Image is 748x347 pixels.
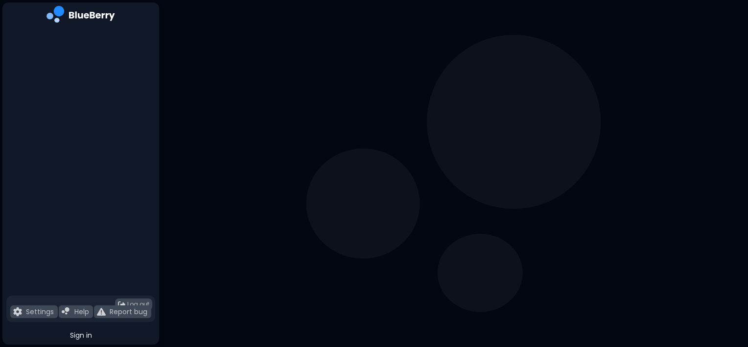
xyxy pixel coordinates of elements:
img: file icon [62,307,70,316]
p: Report bug [110,307,147,316]
button: Sign in [6,326,155,345]
img: logout [118,301,125,308]
p: Help [74,307,89,316]
img: company logo [47,6,115,26]
p: Settings [26,307,54,316]
img: file icon [13,307,22,316]
img: file icon [97,307,106,316]
span: Log out [127,300,149,308]
span: Sign in [70,331,92,340]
